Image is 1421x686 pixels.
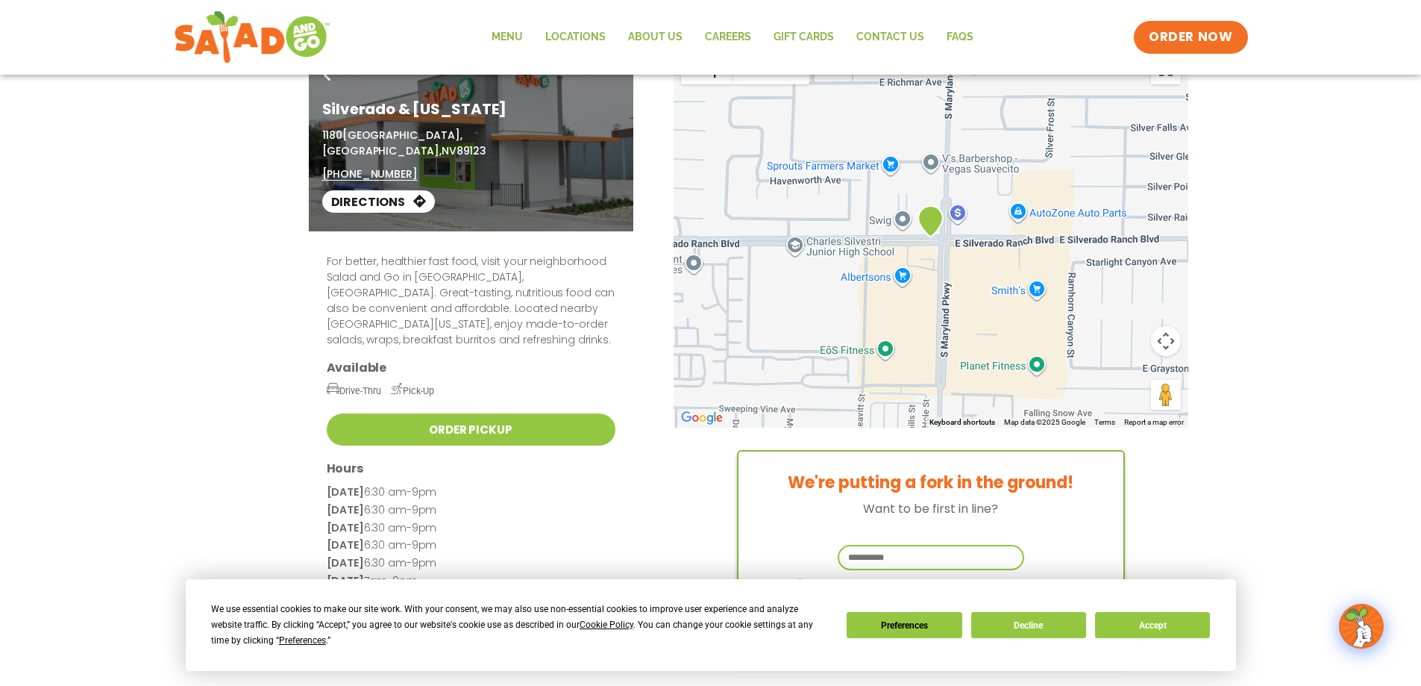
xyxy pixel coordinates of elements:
a: Contact Us [845,20,935,54]
p: 6:30 am-9pm [327,520,615,537]
a: FAQs [935,20,985,54]
a: Menu [480,20,534,54]
img: wpChatIcon [1340,605,1382,647]
p: Want to be first in line? [738,499,1123,518]
span: Preferences [279,635,326,646]
h3: Hours [327,461,615,476]
span: [GEOGRAPHIC_DATA], [322,143,442,158]
span: 89123 [457,143,486,158]
a: Order Pickup [327,414,615,446]
a: About Us [617,20,694,54]
a: GIFT CARDS [762,20,845,54]
h1: Silverado & [US_STATE] [322,98,620,120]
a: Directions [322,190,435,213]
h3: Available [327,360,615,375]
p: 7am-9pm [327,573,615,590]
div: Cookie Consent Prompt [186,579,1236,671]
a: Locations [534,20,617,54]
p: For better, healthier fast food, visit your neighborhood Salad and Go in [GEOGRAPHIC_DATA], [GEOG... [327,254,615,348]
a: Report a map error [1124,418,1184,426]
strong: [DATE] [327,484,364,499]
span: Drive-Thru [327,385,381,396]
strong: [DATE] [327,520,364,535]
span: ORDER NOW [1149,28,1232,46]
a: [PHONE_NUMBER] [322,166,418,182]
button: Decline [971,612,1086,638]
div: We use essential cookies to make our site work. With your consent, we may also use non-essential ... [211,602,829,649]
span: 1180 [322,128,342,143]
strong: [DATE] [327,537,364,552]
p: 6:30 am-9pm [327,484,615,502]
button: Accept [1095,612,1210,638]
a: ORDER NOW [1134,21,1247,54]
strong: [DATE] [327,573,364,588]
span: NV [442,143,457,158]
strong: [DATE] [327,555,364,570]
button: Map camera controls [1151,326,1181,356]
img: new-SAG-logo-768×292 [174,7,331,67]
nav: Menu [480,20,985,54]
strong: [DATE] [327,502,364,517]
span: Cookie Policy [580,620,633,630]
p: 6:30 am-9pm [327,555,615,573]
button: Preferences [847,612,962,638]
a: Careers [694,20,762,54]
button: Drag Pegman onto the map to open Street View [1151,380,1181,410]
span: Pick-Up [391,385,434,396]
h3: We're putting a fork in the ground! [738,474,1123,492]
p: 6:30 am-9pm [327,502,615,520]
p: 6:30 am-9pm [327,537,615,555]
span: [GEOGRAPHIC_DATA], [342,128,462,143]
